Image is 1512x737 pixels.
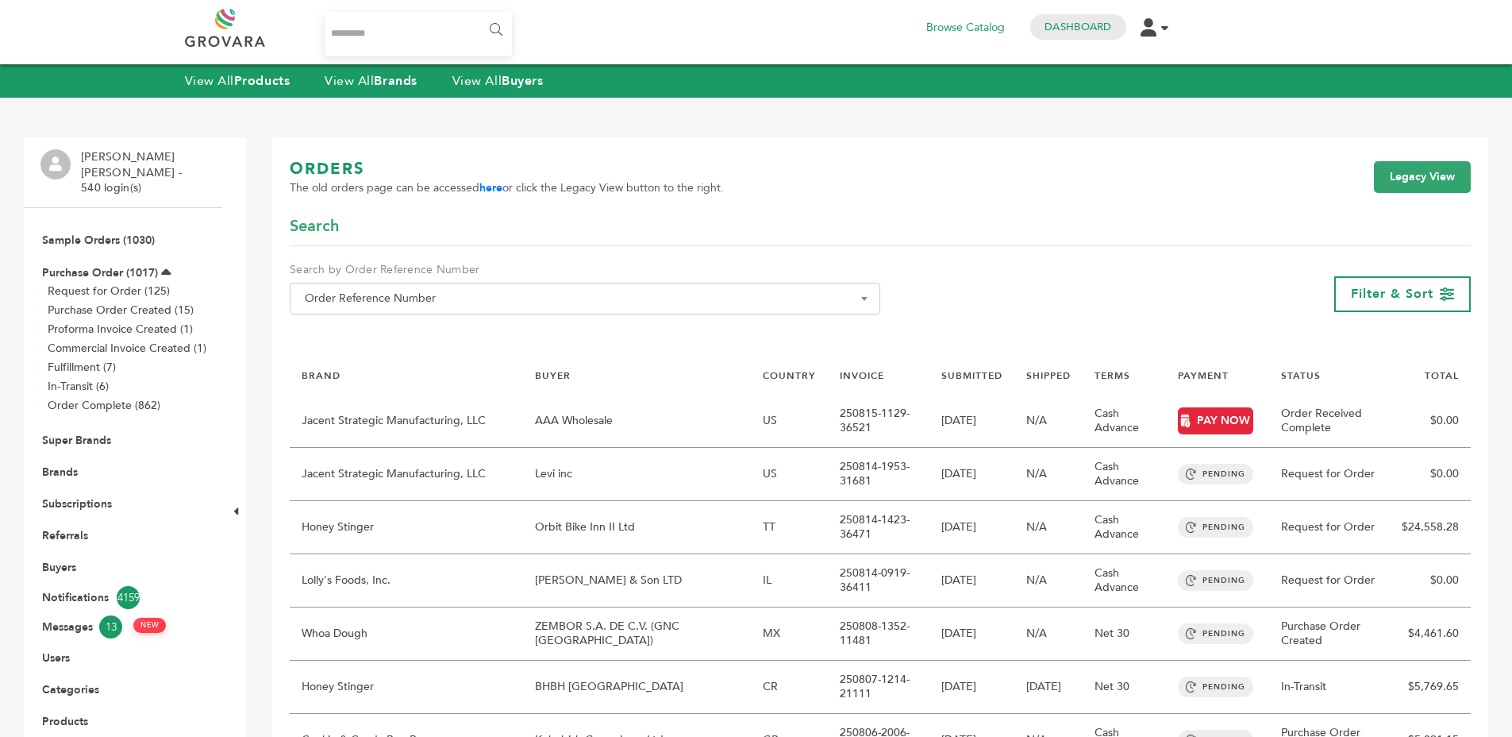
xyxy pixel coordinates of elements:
span: PENDING [1178,570,1253,591]
td: Jacent Strategic Manufacturing, LLC [290,395,523,448]
td: ZEMBOR S.A. DE C.V. (GNC [GEOGRAPHIC_DATA]) [523,608,751,661]
td: Jacent Strategic Manufacturing, LLC [290,448,523,501]
img: profile.png [40,149,71,179]
a: BRAND [302,369,340,382]
td: MX [751,608,828,661]
td: [DATE] [929,661,1014,714]
span: 4159 [117,586,140,609]
td: $4,461.60 [1390,608,1471,661]
td: Levi inc [523,448,751,501]
a: Buyers [42,560,76,575]
a: Subscriptions [42,496,112,511]
a: Legacy View [1374,161,1471,193]
a: SUBMITTED [941,369,1002,382]
span: Filter & Sort [1351,285,1433,303]
a: Categories [42,682,99,697]
a: Referrals [42,528,88,543]
strong: Buyers [502,72,543,90]
td: 250814-0919-36411 [828,554,929,608]
span: PENDING [1178,623,1253,644]
td: Whoa Dough [290,608,523,661]
a: In-Transit (6) [48,379,109,394]
td: $5,769.65 [1390,661,1471,714]
td: N/A [1014,448,1083,501]
td: [DATE] [929,395,1014,448]
a: TOTAL [1425,369,1459,382]
td: TT [751,501,828,554]
td: Purchase Order Created [1269,608,1390,661]
td: $24,558.28 [1390,501,1471,554]
span: Search [290,215,339,237]
strong: Products [234,72,290,90]
a: Products [42,714,88,729]
td: Request for Order [1269,501,1390,554]
span: PENDING [1178,464,1253,484]
td: Orbit Bike Inn II Ltd [523,501,751,554]
a: Dashboard [1045,20,1111,34]
td: Cash Advance [1083,395,1166,448]
td: [PERSON_NAME] & Son LTD [523,554,751,608]
span: The old orders page can be accessed or click the Legacy View button to the right. [290,180,724,196]
a: Super Brands [42,433,111,448]
td: [DATE] [929,501,1014,554]
td: [DATE] [1014,661,1083,714]
input: Search... [325,12,513,56]
a: PAYMENT [1178,369,1229,382]
td: $0.00 [1390,554,1471,608]
td: N/A [1014,608,1083,661]
a: Sample Orders (1030) [42,233,155,248]
td: US [751,448,828,501]
a: View AllProducts [185,72,290,90]
td: Cash Advance [1083,501,1166,554]
span: Order Reference Number [290,283,880,314]
a: Brands [42,465,78,480]
td: $0.00 [1390,448,1471,501]
a: COUNTRY [763,369,816,382]
a: Browse Catalog [926,19,1005,37]
td: US [751,395,828,448]
a: Proforma Invoice Created (1) [48,322,193,337]
a: View AllBuyers [452,72,544,90]
td: [DATE] [929,554,1014,608]
td: Cash Advance [1083,554,1166,608]
td: Lolly's Foods, Inc. [290,554,523,608]
td: 250814-1953-31681 [828,448,929,501]
strong: Brands [374,72,417,90]
a: View AllBrands [325,72,417,90]
a: Fulfillment (7) [48,360,116,375]
a: Purchase Order Created (15) [48,303,194,318]
a: Notifications4159 [42,586,204,609]
a: here [479,180,502,195]
td: AAA Wholesale [523,395,751,448]
a: STATUS [1281,369,1321,382]
td: Net 30 [1083,608,1166,661]
td: 250814-1423-36471 [828,501,929,554]
td: Order Received Complete [1269,395,1390,448]
a: Users [42,650,70,666]
td: 250815-1129-36521 [828,395,929,448]
h1: ORDERS [290,158,724,180]
span: 13 [99,615,122,639]
td: Honey Stinger [290,501,523,554]
td: CR [751,661,828,714]
span: PENDING [1178,517,1253,538]
td: N/A [1014,501,1083,554]
td: $0.00 [1390,395,1471,448]
td: [DATE] [929,448,1014,501]
span: PENDING [1178,677,1253,697]
td: 250807-1214-21111 [828,661,929,714]
td: Cash Advance [1083,448,1166,501]
span: Order Reference Number [298,287,871,310]
a: PAY NOW [1178,407,1253,434]
td: In-Transit [1269,661,1390,714]
li: [PERSON_NAME] [PERSON_NAME] - 540 login(s) [81,149,218,196]
td: Net 30 [1083,661,1166,714]
a: Messages13 NEW [42,615,204,639]
a: Purchase Order (1017) [42,265,158,280]
label: Search by Order Reference Number [290,262,880,278]
td: Request for Order [1269,448,1390,501]
td: [DATE] [929,608,1014,661]
td: 250808-1352-11481 [828,608,929,661]
a: TERMS [1095,369,1130,382]
td: BHBH [GEOGRAPHIC_DATA] [523,661,751,714]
